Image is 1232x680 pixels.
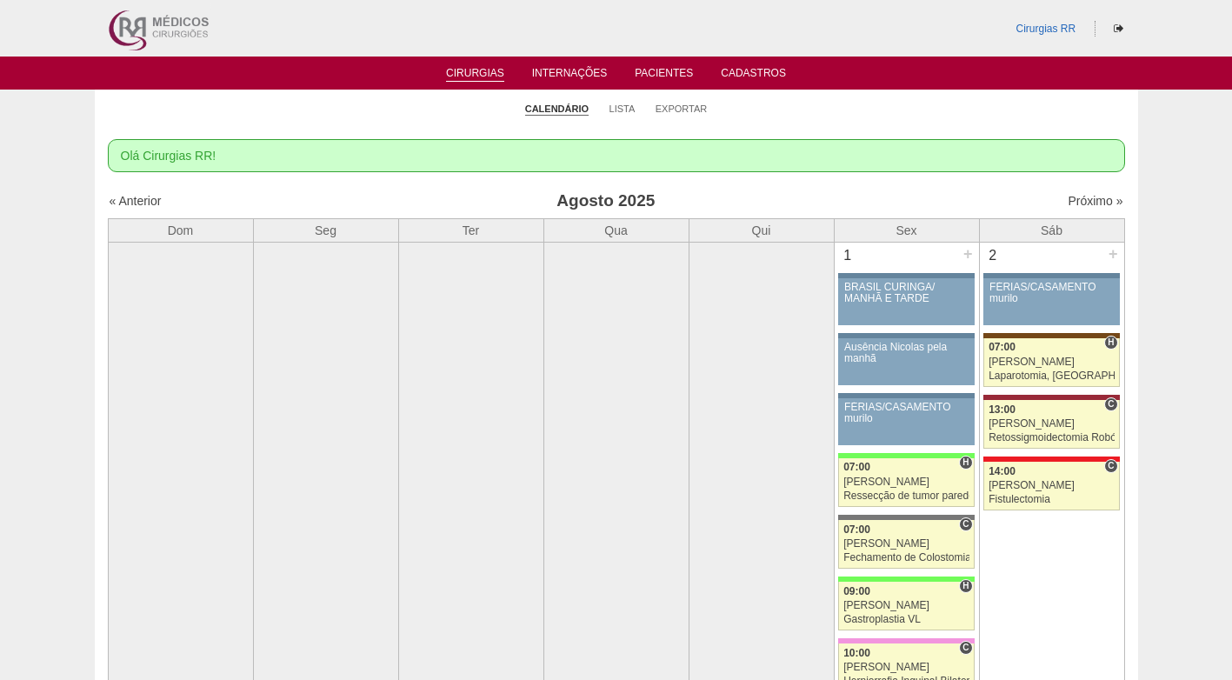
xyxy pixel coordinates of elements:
[843,662,969,673] div: [PERSON_NAME]
[721,67,786,84] a: Cadastros
[838,338,974,385] a: Ausência Nicolas pela manhã
[843,538,969,550] div: [PERSON_NAME]
[635,67,693,84] a: Pacientes
[108,218,253,242] th: Dom
[843,600,969,611] div: [PERSON_NAME]
[1104,459,1117,473] span: Consultório
[834,218,979,242] th: Sex
[983,278,1119,325] a: FÉRIAS/CASAMENTO murilo
[838,333,974,338] div: Key: Aviso
[843,614,969,625] div: Gastroplastia VL
[838,515,974,520] div: Key: Santa Catarina
[446,67,504,82] a: Cirurgias
[959,517,972,531] span: Consultório
[959,456,972,470] span: Hospital
[835,243,862,269] div: 1
[838,278,974,325] a: BRASIL CURINGA/ MANHÃ E TARDE
[110,194,162,208] a: « Anterior
[838,393,974,398] div: Key: Aviso
[989,403,1016,416] span: 13:00
[838,398,974,445] a: FÉRIAS/CASAMENTO murilo
[108,139,1125,172] div: Olá Cirurgias RR!
[989,480,1115,491] div: [PERSON_NAME]
[844,282,969,304] div: BRASIL CURINGA/ MANHÃ E TARDE
[989,494,1115,505] div: Fistulectomia
[838,458,974,507] a: H 07:00 [PERSON_NAME] Ressecção de tumor parede abdominal pélvica
[1016,23,1076,35] a: Cirurgias RR
[989,282,1114,304] div: FÉRIAS/CASAMENTO murilo
[989,465,1016,477] span: 14:00
[843,585,870,597] span: 09:00
[989,418,1115,430] div: [PERSON_NAME]
[398,218,543,242] th: Ter
[983,333,1119,338] div: Key: Santa Joana
[543,218,689,242] th: Qua
[838,582,974,630] a: H 09:00 [PERSON_NAME] Gastroplastia VL
[843,523,870,536] span: 07:00
[838,520,974,569] a: C 07:00 [PERSON_NAME] Fechamento de Colostomia ou Enterostomia
[838,577,974,582] div: Key: Brasil
[843,552,969,563] div: Fechamento de Colostomia ou Enterostomia
[983,462,1119,510] a: C 14:00 [PERSON_NAME] Fistulectomia
[843,490,969,502] div: Ressecção de tumor parede abdominal pélvica
[1106,243,1121,265] div: +
[961,243,976,265] div: +
[525,103,589,116] a: Calendário
[1114,23,1123,34] i: Sair
[609,103,636,115] a: Lista
[844,342,969,364] div: Ausência Nicolas pela manhã
[689,218,834,242] th: Qui
[989,341,1016,353] span: 07:00
[838,453,974,458] div: Key: Brasil
[959,641,972,655] span: Consultório
[983,273,1119,278] div: Key: Aviso
[983,338,1119,387] a: H 07:00 [PERSON_NAME] Laparotomia, [GEOGRAPHIC_DATA], Drenagem, Bridas
[1104,336,1117,350] span: Hospital
[532,67,608,84] a: Internações
[352,189,859,214] h3: Agosto 2025
[838,638,974,643] div: Key: Albert Einstein
[843,461,870,473] span: 07:00
[1104,397,1117,411] span: Consultório
[253,218,398,242] th: Seg
[983,395,1119,400] div: Key: Sírio Libanês
[843,477,969,488] div: [PERSON_NAME]
[989,370,1115,382] div: Laparotomia, [GEOGRAPHIC_DATA], Drenagem, Bridas
[838,273,974,278] div: Key: Aviso
[979,218,1124,242] th: Sáb
[983,457,1119,462] div: Key: Assunção
[959,579,972,593] span: Hospital
[1068,194,1122,208] a: Próximo »
[844,402,969,424] div: FÉRIAS/CASAMENTO murilo
[983,400,1119,449] a: C 13:00 [PERSON_NAME] Retossigmoidectomia Robótica
[989,432,1115,443] div: Retossigmoidectomia Robótica
[656,103,708,115] a: Exportar
[980,243,1007,269] div: 2
[843,647,870,659] span: 10:00
[989,357,1115,368] div: [PERSON_NAME]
